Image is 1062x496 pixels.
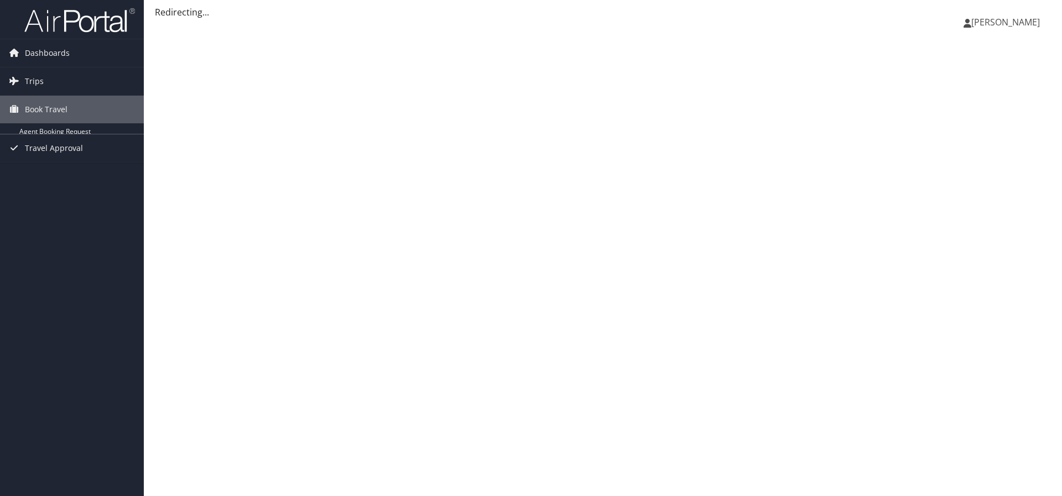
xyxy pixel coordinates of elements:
[25,39,70,67] span: Dashboards
[25,134,83,162] span: Travel Approval
[971,16,1040,28] span: [PERSON_NAME]
[964,6,1051,39] a: [PERSON_NAME]
[25,67,44,95] span: Trips
[24,7,135,33] img: airportal-logo.png
[155,6,1051,19] div: Redirecting...
[25,96,67,123] span: Book Travel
